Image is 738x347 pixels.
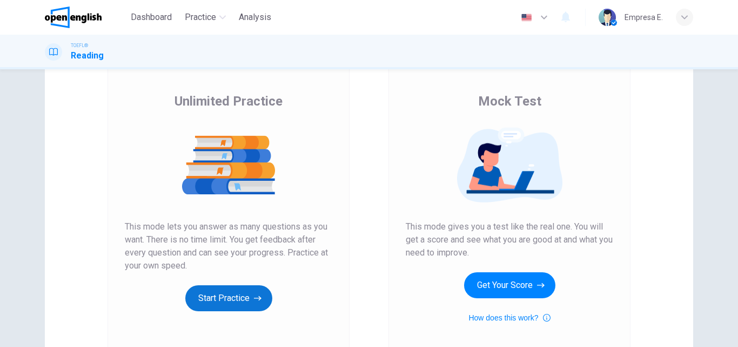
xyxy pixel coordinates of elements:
div: Empresa E. [625,11,663,24]
a: OpenEnglish logo [45,6,126,28]
span: TOEFL® [71,42,88,49]
button: Analysis [234,8,276,27]
button: How does this work? [468,311,550,324]
button: Practice [180,8,230,27]
h1: Reading [71,49,104,62]
span: Practice [185,11,216,24]
span: Dashboard [131,11,172,24]
span: This mode gives you a test like the real one. You will get a score and see what you are good at a... [406,220,613,259]
span: Mock Test [478,93,541,110]
img: OpenEnglish logo [45,6,102,28]
span: Unlimited Practice [175,93,283,110]
button: Start Practice [185,285,272,311]
img: Profile picture [599,9,616,26]
span: Analysis [239,11,271,24]
button: Dashboard [126,8,176,27]
button: Get Your Score [464,272,555,298]
span: This mode lets you answer as many questions as you want. There is no time limit. You get feedback... [125,220,332,272]
img: en [520,14,533,22]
